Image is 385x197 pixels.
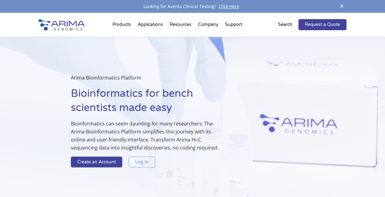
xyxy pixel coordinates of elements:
[71,74,222,87] p: Arima Bioinformatics Platform
[298,19,346,30] a: Request a Quote
[216,3,242,9] a: Click Here
[38,2,346,10] div: Looking for Aventa Clinical Testing?
[38,19,85,31] img: Arima-Genomics-logo
[71,157,122,168] a: Create an Account
[129,157,155,168] a: Log In
[71,87,222,120] h1: Bioinformatics for bench scientists made easy
[71,120,222,157] p: Bioinformatics can seem daunting for many researchers. The Arima Bioinformatics Platform simplifi...
[278,21,292,29] p: Search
